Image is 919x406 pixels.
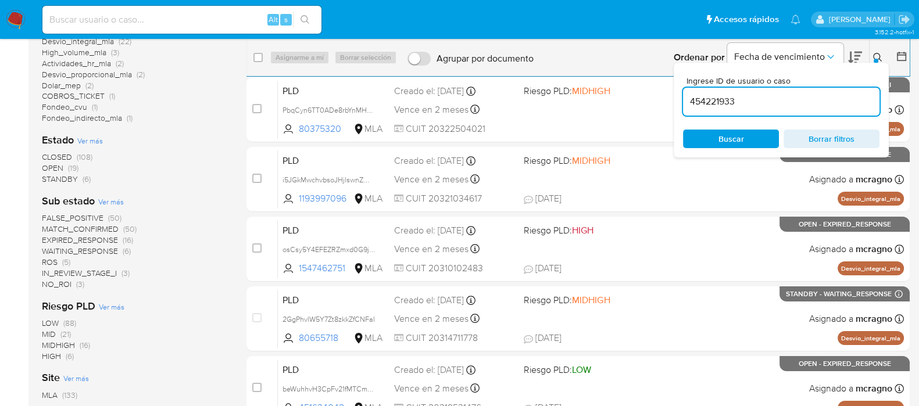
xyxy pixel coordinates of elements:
[828,14,894,25] p: marielabelen.cragno@mercadolibre.com
[284,14,288,25] span: s
[791,15,800,24] a: Notificaciones
[874,27,913,37] span: 3.152.2-hotfix-1
[269,14,278,25] span: Alt
[898,13,910,26] a: Salir
[42,12,321,27] input: Buscar usuario o caso...
[714,13,779,26] span: Accesos rápidos
[293,12,317,28] button: search-icon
